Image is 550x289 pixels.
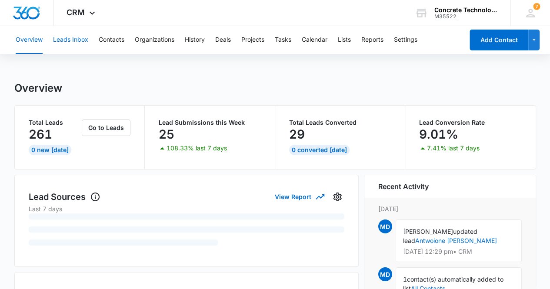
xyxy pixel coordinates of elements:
[16,26,43,54] button: Overview
[82,124,130,131] a: Go to Leads
[159,120,261,126] p: Lead Submissions this Week
[135,26,174,54] button: Organizations
[302,26,327,54] button: Calendar
[403,276,407,283] span: 1
[470,30,528,50] button: Add Contact
[434,7,498,13] div: account name
[82,120,130,136] button: Go to Leads
[419,127,458,141] p: 9.01%
[29,145,71,155] div: 0 New [DATE]
[378,204,522,213] p: [DATE]
[159,127,174,141] p: 25
[403,228,453,235] span: [PERSON_NAME]
[14,82,62,95] h1: Overview
[533,3,540,10] span: 7
[403,249,514,255] p: [DATE] 12:29 pm • CRM
[289,127,305,141] p: 29
[415,237,497,244] a: Antwoione [PERSON_NAME]
[275,26,291,54] button: Tasks
[338,26,351,54] button: Lists
[185,26,205,54] button: History
[434,13,498,20] div: account id
[167,145,227,151] p: 108.33% last 7 days
[241,26,264,54] button: Projects
[29,127,52,141] p: 261
[427,145,480,151] p: 7.41% last 7 days
[275,189,323,204] button: View Report
[29,190,100,203] h1: Lead Sources
[533,3,540,10] div: notifications count
[53,26,88,54] button: Leads Inbox
[394,26,417,54] button: Settings
[215,26,231,54] button: Deals
[419,120,522,126] p: Lead Conversion Rate
[289,120,391,126] p: Total Leads Converted
[99,26,124,54] button: Contacts
[361,26,383,54] button: Reports
[29,120,80,126] p: Total Leads
[378,219,392,233] span: MD
[29,204,344,213] p: Last 7 days
[378,181,429,192] h6: Recent Activity
[330,190,344,204] button: Settings
[289,145,350,155] div: 0 Converted [DATE]
[67,8,85,17] span: CRM
[378,267,392,281] span: MD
